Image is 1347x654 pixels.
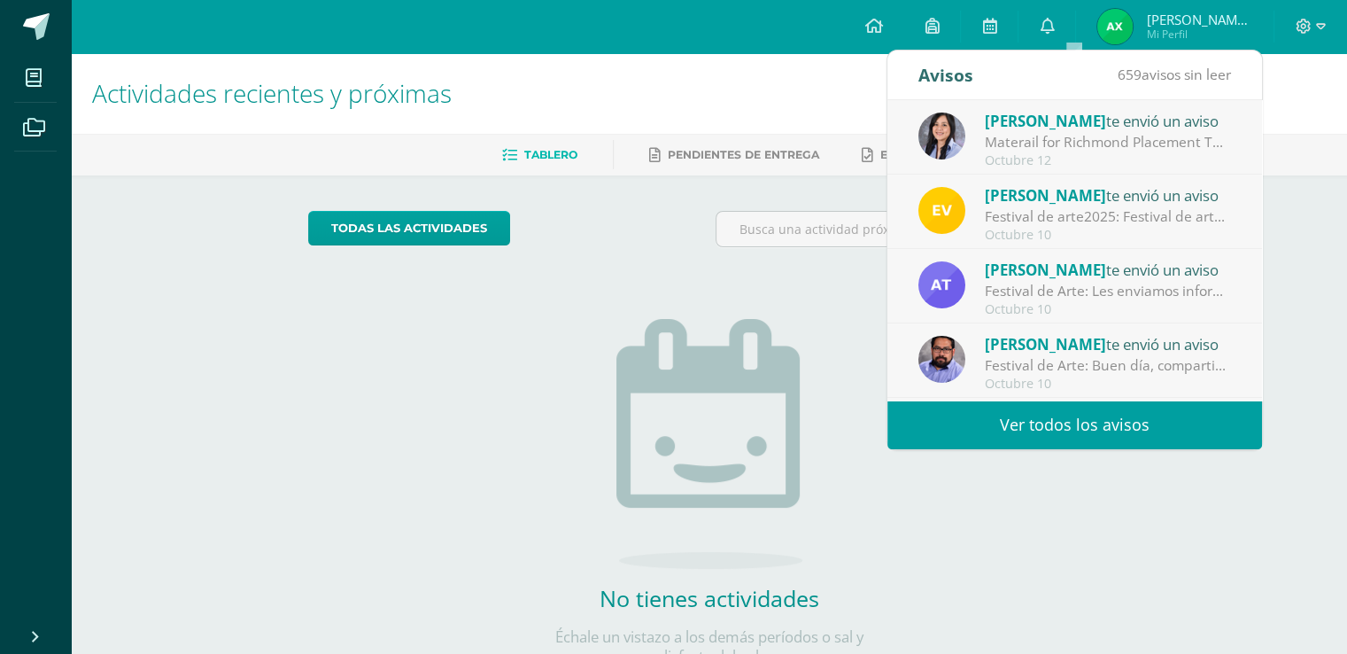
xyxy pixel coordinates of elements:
[918,187,965,234] img: 383db5ddd486cfc25017fad405f5d727.png
[532,583,886,613] h2: No tienes actividades
[985,109,1231,132] div: te envió un aviso
[985,355,1231,376] div: Festival de Arte: Buen día, compartimos información importante sobre nuestro festival artístico. ...
[985,132,1231,152] div: Materail for Richmond Placement Test: Hello, guys! Please remember that you will need your device...
[862,141,959,169] a: Entregadas
[985,111,1106,131] span: [PERSON_NAME]
[308,211,510,245] a: todas las Actividades
[716,212,1109,246] input: Busca una actividad próxima aquí...
[985,258,1231,281] div: te envió un aviso
[616,319,802,569] img: no_activities.png
[985,302,1231,317] div: Octubre 10
[985,377,1231,392] div: Octubre 10
[985,185,1106,206] span: [PERSON_NAME]
[1118,65,1231,84] span: avisos sin leer
[985,334,1106,354] span: [PERSON_NAME]
[985,260,1106,280] span: [PERSON_NAME]
[1146,11,1252,28] span: [PERSON_NAME] [PERSON_NAME]
[880,148,959,161] span: Entregadas
[918,336,965,383] img: fe2f5d220dae08f5bb59c8e1ae6aeac3.png
[985,183,1231,206] div: te envió un aviso
[985,228,1231,243] div: Octubre 10
[985,332,1231,355] div: te envió un aviso
[1146,27,1252,42] span: Mi Perfil
[668,148,819,161] span: Pendientes de entrega
[1097,9,1133,44] img: cb27525555e4f00bd2435f44538e1500.png
[502,141,577,169] a: Tablero
[985,206,1231,227] div: Festival de arte2025: Festival de arte2025
[887,401,1262,449] a: Ver todos los avisos
[1118,65,1142,84] span: 659
[918,51,973,99] div: Avisos
[985,153,1231,168] div: Octubre 12
[918,113,965,160] img: 013901e486854f3f6f3294f73c2f58ba.png
[918,261,965,308] img: e0d417c472ee790ef5578283e3430836.png
[985,281,1231,301] div: Festival de Arte: Les enviamos información importante para el festival de Arte
[92,76,452,110] span: Actividades recientes y próximas
[649,141,819,169] a: Pendientes de entrega
[524,148,577,161] span: Tablero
